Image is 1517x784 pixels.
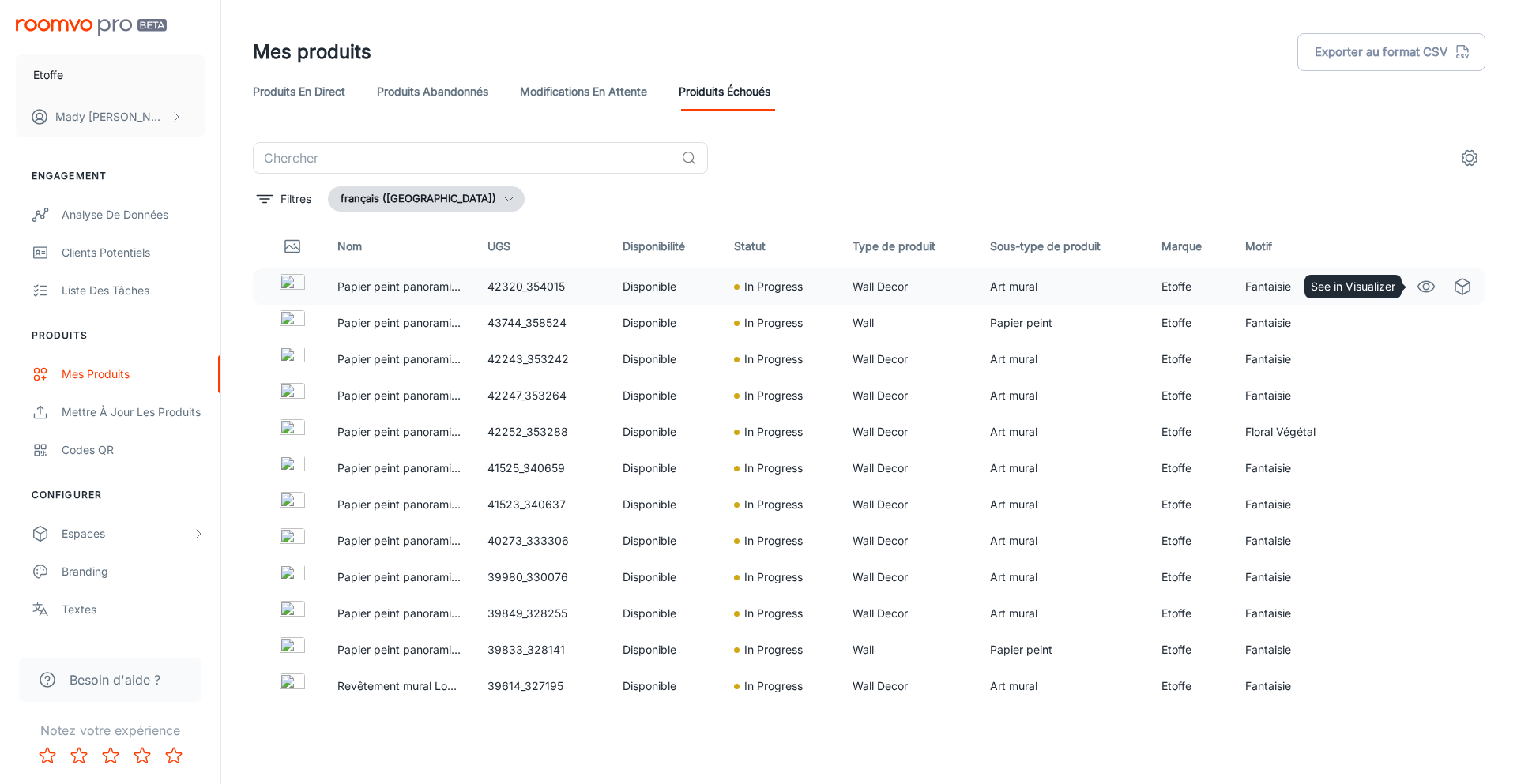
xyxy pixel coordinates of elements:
[977,450,1150,486] td: Art mural
[1149,486,1232,523] td: Etoffe
[840,377,977,414] td: Wall Decor
[610,523,721,559] td: Disponible
[840,341,977,377] td: Wall Decor
[977,523,1150,559] td: Art mural
[1297,33,1485,71] button: Exporter au format CSV
[610,268,721,305] td: Disponible
[1149,377,1232,414] td: Etoffe
[744,532,803,550] p: In Progress
[13,721,208,740] p: Notez votre expérience
[610,377,721,414] td: Disponible
[1233,450,1353,486] td: Fantaisie
[977,632,1150,668] td: Papier peint
[280,190,311,208] p: Filtres
[253,186,315,212] button: filter
[610,632,721,668] td: Disponible
[610,595,721,632] td: Disponible
[33,66,63,84] p: Etoffe
[475,668,610,704] td: 39614_327195
[475,305,610,341] td: 43744_358524
[977,341,1150,377] td: Art mural
[475,268,610,305] td: 42320_354015
[377,73,488,111] a: Produits abandonnés
[55,108,167,126] p: Mady [PERSON_NAME]
[520,73,647,111] a: Modifications en attente
[337,605,462,622] p: Papier peint panoramique The Dip
[475,341,610,377] td: 42243_353242
[337,532,462,550] p: Papier peint panoramique Les Trois Antilopes
[1233,224,1353,268] th: Motif
[840,559,977,595] td: Wall Decor
[16,19,167,36] img: Roomvo PRO Beta
[337,677,462,695] p: Revêtement mural Low-Fi
[610,305,721,341] td: Disponible
[475,595,610,632] td: 39849_328255
[62,244,205,261] div: Clients potentiels
[475,377,610,414] td: 42247_353264
[1233,377,1353,414] td: Fantaisie
[744,605,803,622] p: In Progress
[475,450,610,486] td: 41525_340659
[1233,414,1353,450] td: Floral Végétal
[1149,268,1232,305] td: Etoffe
[744,423,803,441] p: In Progress
[1233,486,1353,523] td: Fantaisie
[840,668,977,704] td: Wall Decor
[1149,414,1232,450] td: Etoffe
[126,740,158,771] button: Rate 4 star
[328,186,525,212] button: français ([GEOGRAPHIC_DATA])
[475,486,610,523] td: 41523_340637
[840,595,977,632] td: Wall Decor
[475,704,610,741] td: 42270_353442
[1233,305,1353,341] td: Fantaisie
[1233,595,1353,632] td: Fantaisie
[977,559,1150,595] td: Art mural
[1149,595,1232,632] td: Etoffe
[16,54,205,96] button: Etoffe
[1233,704,1353,741] td: Fantaisie
[32,740,63,771] button: Rate 1 star
[1233,668,1353,704] td: Fantaisie
[840,224,977,268] th: Type de produit
[62,441,205,459] div: Codes QR
[1149,559,1232,595] td: Etoffe
[475,632,610,668] td: 39833_328141
[1233,523,1353,559] td: Fantaisie
[1454,142,1485,174] button: settings
[610,704,721,741] td: Disponible
[253,142,675,174] input: Chercher
[337,278,462,295] p: Papier peint panoramique Foresta Umbra
[610,559,721,595] td: Disponible
[977,305,1150,341] td: Papier peint
[62,206,205,223] div: Analyse de données
[977,224,1150,268] th: Sous-type de produit
[610,341,721,377] td: Disponible
[62,366,205,383] div: Mes produits
[325,224,475,268] th: Nom
[1149,305,1232,341] td: Etoffe
[337,460,462,477] p: Papier peint panoramique Totem
[70,670,160,689] span: Besoin d'aide ?
[610,224,721,268] th: Disponibilité
[1413,273,1440,300] a: See in Visualizer
[475,414,610,450] td: 42252_353288
[679,73,770,111] a: Proiduits Échoués
[1449,273,1476,300] a: See in Virtual Samples
[95,740,126,771] button: Rate 3 star
[744,278,803,295] p: In Progress
[1149,668,1232,704] td: Etoffe
[337,314,462,332] p: Papier peint panoramique Vintage Flora
[977,414,1150,450] td: Art mural
[253,73,345,111] a: Produits en direct
[840,704,977,741] td: Wall Decor
[721,224,841,268] th: Statut
[475,523,610,559] td: 40273_333306
[744,314,803,332] p: In Progress
[62,525,192,542] div: Espaces
[977,377,1150,414] td: Art mural
[840,632,977,668] td: Wall
[1149,224,1232,268] th: Marque
[840,268,977,305] td: Wall Decor
[840,523,977,559] td: Wall Decor
[977,595,1150,632] td: Art mural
